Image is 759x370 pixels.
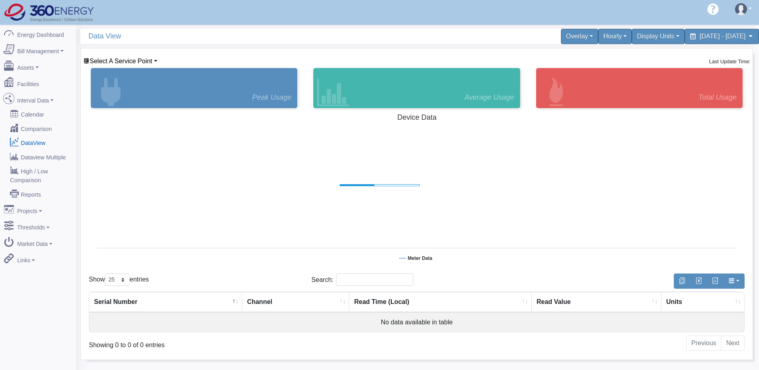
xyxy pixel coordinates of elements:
button: Export to Excel [690,273,707,289]
div: Display Units [632,29,684,44]
select: Showentries [105,273,130,286]
span: Device List [90,58,152,64]
th: Channel : activate to sort column ascending [242,292,349,312]
div: Overlay [561,29,598,44]
label: Show entries [89,273,149,286]
th: Serial Number : activate to sort column descending [89,292,242,312]
th: Read Value : activate to sort column ascending [532,292,661,312]
div: Hourly [598,29,632,44]
span: [DATE] - [DATE] [700,33,746,40]
div: Showing 0 to 0 of 0 entries [89,335,355,350]
button: Generate PDF [707,273,723,289]
label: Search: [311,273,413,286]
span: Average Usage [465,92,514,103]
th: Read Time (Local) : activate to sort column ascending [349,292,532,312]
span: Data View [88,29,421,44]
td: No data available in table [89,312,744,332]
small: Last Update Time: [709,58,751,64]
th: Units : activate to sort column ascending [661,292,744,312]
input: Search: [336,273,413,286]
span: Total Usage [699,92,737,103]
button: Copy to clipboard [674,273,691,289]
tspan: Meter Data [408,255,433,261]
span: Peak Usage [252,92,291,103]
img: user-3.svg [735,3,747,15]
button: Show/Hide Columns [723,273,745,289]
a: Select A Service Point [83,58,157,64]
tspan: Device Data [397,113,437,121]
